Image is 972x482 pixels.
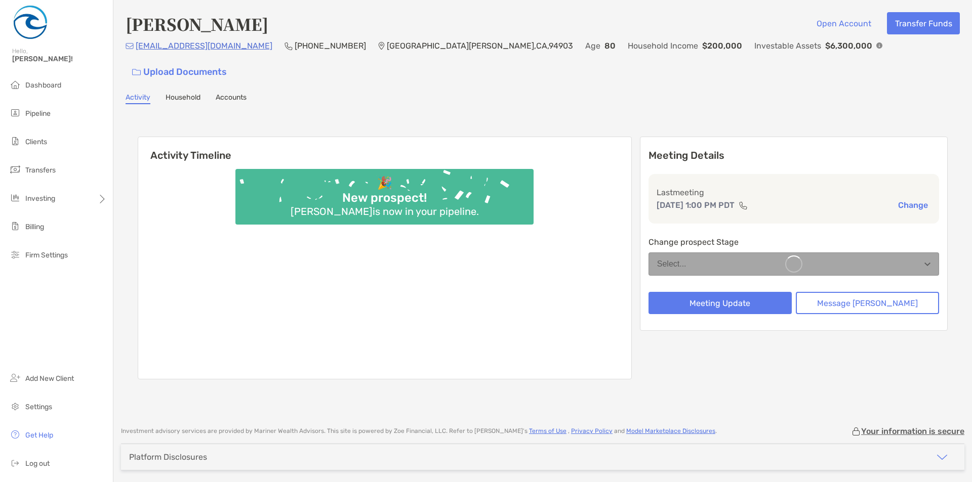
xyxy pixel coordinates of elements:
img: clients icon [9,135,21,147]
p: Investable Assets [754,39,821,52]
a: Household [166,93,200,104]
div: New prospect! [338,191,431,205]
img: investing icon [9,192,21,204]
span: Log out [25,459,50,468]
div: Platform Disclosures [129,452,207,462]
img: firm-settings icon [9,248,21,260]
p: Household Income [628,39,698,52]
p: 80 [604,39,616,52]
p: [EMAIL_ADDRESS][DOMAIN_NAME] [136,39,272,52]
button: Transfer Funds [887,12,960,34]
p: Age [585,39,600,52]
img: Phone Icon [285,42,293,50]
a: Terms of Use [529,427,566,434]
img: communication type [739,201,748,209]
img: get-help icon [9,428,21,441]
span: Billing [25,223,44,231]
img: dashboard icon [9,78,21,91]
img: Info Icon [876,42,882,49]
img: Email Icon [126,43,134,49]
img: pipeline icon [9,107,21,119]
span: Pipeline [25,109,51,118]
a: Activity [126,93,150,104]
img: add_new_client icon [9,372,21,384]
p: Last meeting [657,186,931,199]
p: [PHONE_NUMBER] [295,39,366,52]
p: $6,300,000 [825,39,872,52]
img: icon arrow [936,451,948,463]
span: Transfers [25,166,56,174]
div: 🎉 [373,176,396,191]
a: Upload Documents [126,61,233,83]
p: [DATE] 1:00 PM PDT [657,199,735,211]
button: Message [PERSON_NAME] [796,292,939,314]
p: Meeting Details [649,149,939,162]
h6: Activity Timeline [138,137,631,161]
p: Change prospect Stage [649,236,939,248]
img: Zoe Logo [12,4,49,40]
button: Meeting Update [649,292,792,314]
img: logout icon [9,457,21,469]
a: Privacy Policy [571,427,613,434]
button: Open Account [808,12,879,34]
span: Investing [25,194,55,203]
span: Add New Client [25,374,74,383]
p: [GEOGRAPHIC_DATA][PERSON_NAME] , CA , 94903 [387,39,573,52]
span: Settings [25,403,52,411]
span: Get Help [25,431,53,440]
span: Firm Settings [25,251,68,259]
p: Your information is secure [861,426,964,436]
span: Clients [25,138,47,146]
p: Investment advisory services are provided by Mariner Wealth Advisors . This site is powered by Zo... [121,427,717,435]
a: Accounts [216,93,247,104]
div: [PERSON_NAME] is now in your pipeline. [287,205,483,217]
h4: [PERSON_NAME] [126,12,268,35]
img: billing icon [9,220,21,232]
button: Change [895,200,931,210]
a: Model Marketplace Disclosures [626,427,715,434]
span: [PERSON_NAME]! [12,55,107,63]
img: Location Icon [378,42,385,50]
img: button icon [132,69,141,76]
p: $200,000 [702,39,742,52]
span: Dashboard [25,81,61,90]
img: settings icon [9,400,21,412]
img: transfers icon [9,163,21,176]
